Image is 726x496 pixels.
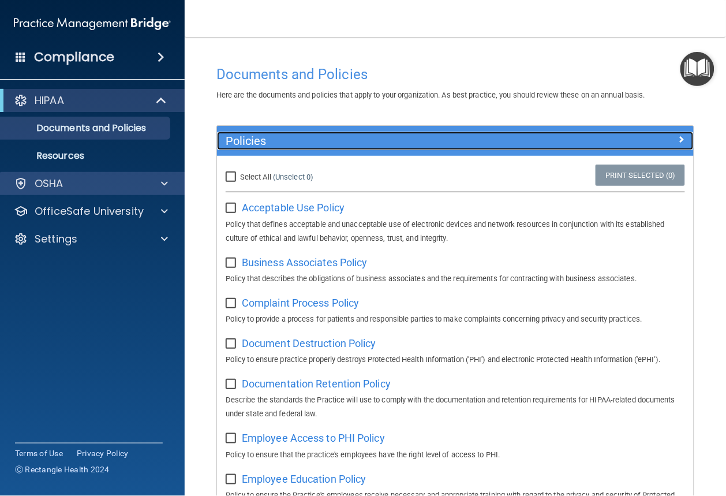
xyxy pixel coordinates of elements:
[226,272,685,286] p: Policy that describes the obligations of business associates and the requirements for contracting...
[8,150,165,162] p: Resources
[216,91,645,99] span: Here are the documents and policies that apply to your organization. As best practice, you should...
[226,132,685,150] a: Policies
[35,204,144,218] p: OfficeSafe University
[226,393,685,421] p: Describe the standards the Practice will use to comply with the documentation and retention requi...
[226,448,685,462] p: Policy to ensure that the practice's employees have the right level of access to PHI.
[242,337,376,349] span: Document Destruction Policy
[15,464,110,475] span: Ⓒ Rectangle Health 2024
[35,177,63,191] p: OSHA
[242,256,368,268] span: Business Associates Policy
[226,173,239,182] input: Select All (Unselect 0)
[8,122,165,134] p: Documents and Policies
[226,312,685,326] p: Policy to provide a process for patients and responsible parties to make complaints concerning pr...
[77,447,129,459] a: Privacy Policy
[242,378,391,390] span: Documentation Retention Policy
[680,52,714,86] button: Open Resource Center
[216,67,694,82] h4: Documents and Policies
[14,94,167,107] a: HIPAA
[240,173,271,181] span: Select All
[14,204,168,218] a: OfficeSafe University
[226,218,685,245] p: Policy that defines acceptable and unacceptable use of electronic devices and network resources i...
[242,473,366,485] span: Employee Education Policy
[273,173,313,181] a: (Unselect 0)
[242,297,359,309] span: Complaint Process Policy
[35,232,77,246] p: Settings
[596,165,685,186] a: Print Selected (0)
[35,94,64,107] p: HIPAA
[15,447,63,459] a: Terms of Use
[34,49,114,65] h4: Compliance
[14,12,171,35] img: PMB logo
[242,432,385,444] span: Employee Access to PHI Policy
[226,135,566,147] h5: Policies
[226,353,685,367] p: Policy to ensure practice properly destroys Protected Health Information ('PHI') and electronic P...
[14,232,168,246] a: Settings
[14,177,168,191] a: OSHA
[242,202,345,214] span: Acceptable Use Policy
